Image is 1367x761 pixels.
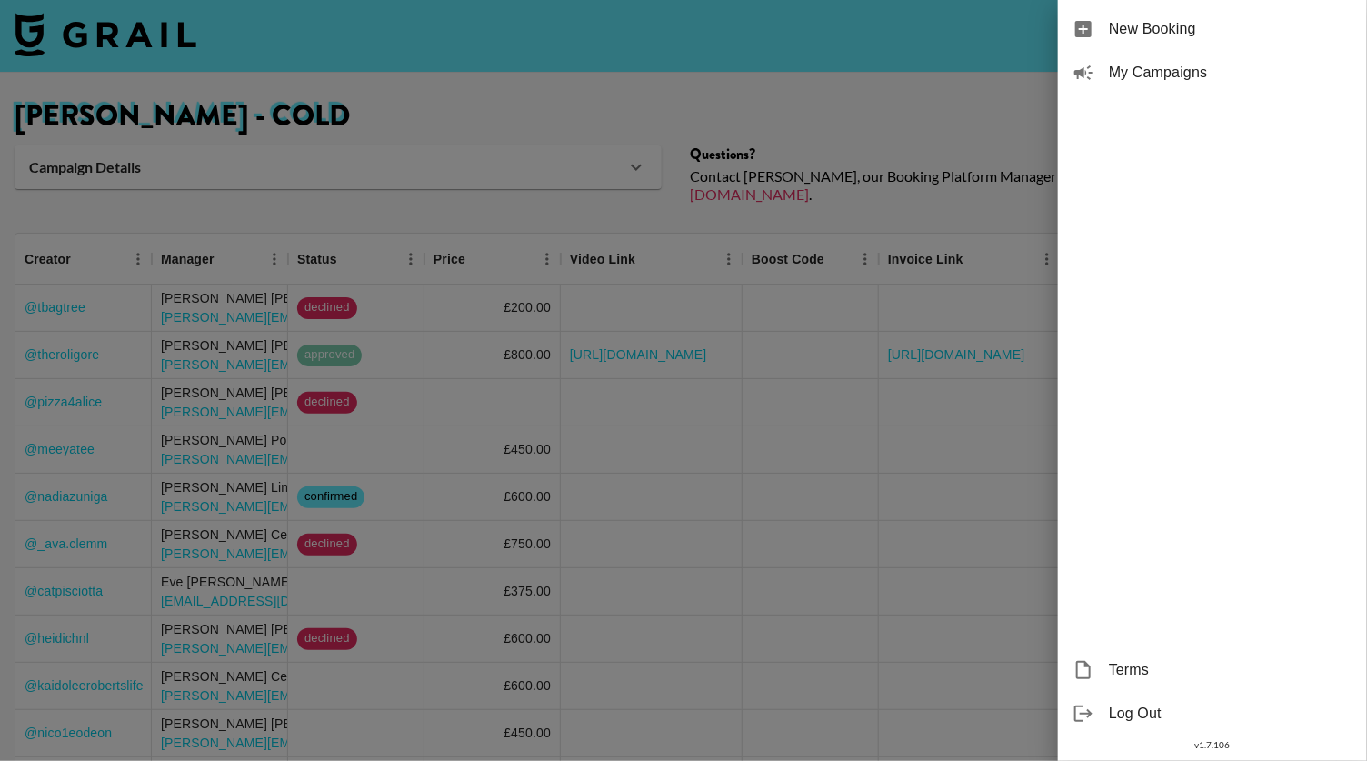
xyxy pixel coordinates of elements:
div: v 1.7.106 [1058,736,1367,755]
div: My Campaigns [1058,51,1367,95]
div: Log Out [1058,692,1367,736]
iframe: Drift Widget Chat Controller [1276,670,1345,739]
span: Log Out [1109,703,1352,725]
div: Terms [1058,648,1367,692]
span: My Campaigns [1109,62,1352,84]
span: New Booking [1109,18,1352,40]
div: New Booking [1058,7,1367,51]
span: Terms [1109,659,1352,681]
